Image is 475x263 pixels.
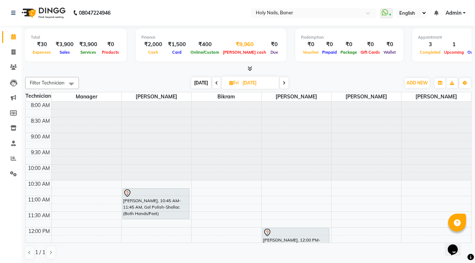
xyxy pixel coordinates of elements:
[100,40,121,49] div: ₹0
[18,3,67,23] img: logo
[320,40,339,49] div: ₹0
[29,149,51,156] div: 9:30 AM
[27,212,51,219] div: 11:30 AM
[269,50,280,55] span: Due
[123,189,189,219] div: [PERSON_NAME], 10:45 AM-11:45 AM, Gel Polish-Shellac (Both Hands/Feet)
[359,50,382,55] span: Gift Cards
[331,92,401,101] span: [PERSON_NAME]
[170,50,183,55] span: Card
[52,92,121,101] span: Manager
[301,40,320,49] div: ₹0
[191,77,211,88] span: [DATE]
[31,40,53,49] div: ₹30
[359,40,382,49] div: ₹0
[339,40,359,49] div: ₹0
[339,50,359,55] span: Package
[418,40,442,49] div: 3
[141,34,281,40] div: Finance
[301,34,398,40] div: Redemption
[221,50,268,55] span: [PERSON_NAME] cash
[27,196,51,204] div: 11:00 AM
[58,50,72,55] span: Sales
[35,249,45,256] span: 1 / 1
[27,180,51,188] div: 10:30 AM
[227,80,240,86] span: Fri
[165,40,189,49] div: ₹1,500
[30,80,65,86] span: Filter Technician
[382,50,398,55] span: Wallet
[406,80,428,86] span: ADD NEW
[240,78,276,88] input: 2025-09-05
[401,92,471,101] span: [PERSON_NAME]
[418,50,442,55] span: Completed
[445,234,468,256] iframe: chat widget
[189,50,221,55] span: Online/Custom
[29,133,51,141] div: 9:00 AM
[189,40,221,49] div: ₹400
[29,117,51,125] div: 8:30 AM
[31,34,121,40] div: Total
[221,40,268,49] div: ₹9,960
[27,165,51,172] div: 10:00 AM
[79,3,110,23] b: 08047224946
[442,50,466,55] span: Upcoming
[100,50,121,55] span: Products
[76,40,100,49] div: ₹3,900
[382,40,398,49] div: ₹0
[29,102,51,109] div: 8:00 AM
[192,92,261,101] span: Bikram
[122,92,191,101] span: [PERSON_NAME]
[141,40,165,49] div: ₹2,000
[262,92,331,101] span: [PERSON_NAME]
[405,78,429,88] button: ADD NEW
[53,40,76,49] div: ₹3,900
[446,9,461,17] span: Admin
[27,228,51,235] div: 12:00 PM
[79,50,98,55] span: Services
[268,40,281,49] div: ₹0
[31,50,53,55] span: Expenses
[146,50,160,55] span: Cash
[25,92,51,100] div: Technician
[301,50,320,55] span: Voucher
[442,40,466,49] div: 1
[320,50,339,55] span: Prepaid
